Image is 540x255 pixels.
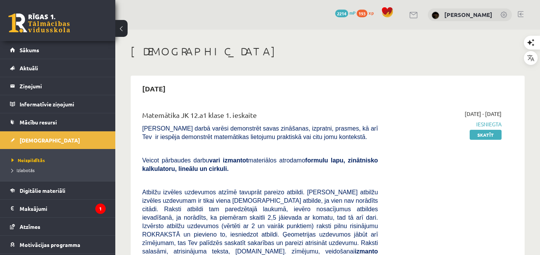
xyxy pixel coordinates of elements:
a: Izlabotās [12,167,108,174]
span: [PERSON_NAME] darbā varēsi demonstrēt savas zināšanas, izpratni, prasmes, kā arī Tev ir iespēja d... [142,125,378,140]
a: Ziņojumi [10,77,106,95]
span: xp [369,10,374,16]
a: [PERSON_NAME] [444,11,492,18]
b: izmanto [355,248,378,255]
a: 2214 mP [335,10,356,16]
span: Sākums [20,46,39,53]
a: Informatīvie ziņojumi [10,95,106,113]
span: Iesniegta [389,120,502,128]
span: Mācību resursi [20,119,57,126]
h2: [DATE] [135,79,173,98]
a: Atzīmes [10,218,106,235]
span: [DATE] - [DATE] [465,110,502,118]
img: Beāte Kitija Anaņko [432,12,439,19]
span: Motivācijas programma [20,241,80,248]
a: Rīgas 1. Tālmācības vidusskola [8,13,70,33]
a: Neizpildītās [12,157,108,164]
b: vari izmantot [209,157,248,164]
span: 2214 [335,10,348,17]
span: Aktuāli [20,65,38,71]
a: Digitālie materiāli [10,182,106,199]
span: Digitālie materiāli [20,187,65,194]
a: 193 xp [357,10,377,16]
span: Izlabotās [12,167,35,173]
legend: Informatīvie ziņojumi [20,95,106,113]
a: Sākums [10,41,106,59]
span: [DEMOGRAPHIC_DATA] [20,137,80,144]
span: Veicot pārbaudes darbu materiālos atrodamo [142,157,378,172]
h1: [DEMOGRAPHIC_DATA] [131,45,525,58]
a: [DEMOGRAPHIC_DATA] [10,131,106,149]
a: Mācību resursi [10,113,106,131]
i: 1 [95,204,106,214]
a: Motivācijas programma [10,236,106,253]
a: Maksājumi1 [10,200,106,217]
span: mP [349,10,356,16]
div: Matemātika JK 12.a1 klase 1. ieskaite [142,110,378,124]
b: formulu lapu, zinātnisko kalkulatoru, lineālu un cirkuli. [142,157,378,172]
a: Skatīt [470,130,502,140]
a: Aktuāli [10,59,106,77]
span: Atzīmes [20,223,40,230]
legend: Ziņojumi [20,77,106,95]
span: Neizpildītās [12,157,45,163]
legend: Maksājumi [20,200,106,217]
span: 193 [357,10,367,17]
